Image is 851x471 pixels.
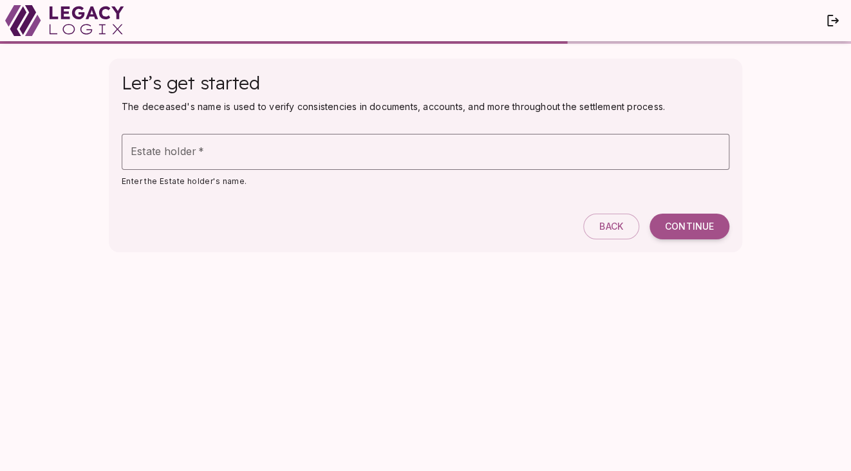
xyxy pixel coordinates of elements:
span: Back [599,221,623,232]
span: Let’s get started [122,71,260,94]
span: Continue [665,221,714,232]
button: Continue [650,214,729,239]
button: Back [583,214,639,239]
span: The deceased's name is used to verify consistencies in documents, accounts, and more throughout t... [122,101,665,112]
span: Enter the Estate holder's name. [122,176,247,186]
